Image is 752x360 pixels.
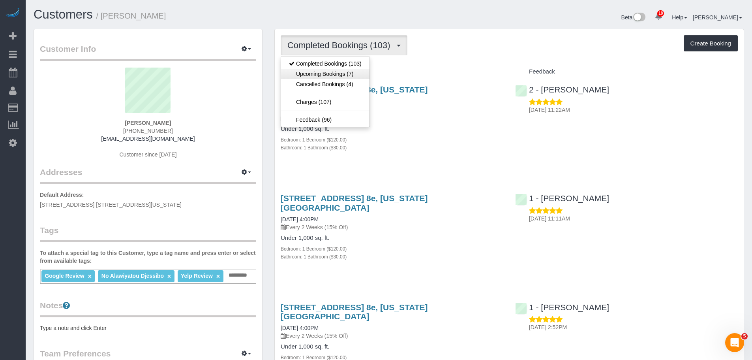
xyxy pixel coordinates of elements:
span: Completed Bookings (103) [287,40,394,50]
legend: Customer Info [40,43,256,61]
span: No Alawiyatou Djessibo [101,273,164,279]
label: To attach a special tag to this Customer, type a tag name and press enter or select from availabl... [40,249,256,265]
a: Help [672,14,687,21]
a: 18 [651,8,666,25]
small: / [PERSON_NAME] [96,11,166,20]
small: Bedroom: 1 Bedroom ($120.00) [281,137,347,143]
a: × [216,273,220,280]
span: Yelp Review [181,273,213,279]
hm-ph: [PHONE_NUMBER] [123,128,173,134]
img: New interface [632,13,645,23]
span: Customer since [DATE] [119,151,176,158]
p: [DATE] 11:22AM [529,106,738,114]
legend: Tags [40,224,256,242]
p: Every 2 Weeks (15% Off) [281,332,503,340]
a: Cancelled Bookings (4) [281,79,369,89]
span: Google Review [45,273,84,279]
h4: Under 1,000 sq. ft. [281,126,503,132]
a: × [88,273,92,280]
button: Completed Bookings (103) [281,35,407,55]
a: [PERSON_NAME] [693,14,742,21]
small: Bathroom: 1 Bathroom ($30.00) [281,145,347,151]
a: Beta [621,14,646,21]
a: Feedback (96) [281,115,369,125]
img: Automaid Logo [5,8,21,19]
a: Upcoming Bookings (7) [281,69,369,79]
p: [DATE] 2:52PM [529,323,738,331]
span: 18 [657,10,664,17]
pre: Type a note and click Enter [40,324,256,332]
p: Every 2 Weeks (15% Off) [281,115,503,123]
a: [DATE] 4:00PM [281,216,319,222]
legend: Notes [40,300,256,317]
a: [STREET_ADDRESS] 8e, [US_STATE][GEOGRAPHIC_DATA] [281,194,428,212]
a: × [167,273,171,280]
a: [EMAIL_ADDRESS][DOMAIN_NAME] [101,136,195,142]
h4: Feedback [515,68,738,75]
a: [STREET_ADDRESS] 8e, [US_STATE][GEOGRAPHIC_DATA] [281,303,428,321]
a: 1 - [PERSON_NAME] [515,194,609,203]
button: Create Booking [684,35,738,52]
strong: [PERSON_NAME] [125,120,171,126]
label: Default Address: [40,191,84,199]
span: 5 [741,333,748,339]
h4: Under 1,000 sq. ft. [281,343,503,350]
a: 2 - [PERSON_NAME] [515,85,609,94]
p: [DATE] 11:11AM [529,215,738,222]
span: [STREET_ADDRESS] [STREET_ADDRESS][US_STATE] [40,202,182,208]
h4: Under 1,000 sq. ft. [281,235,503,241]
small: Bedroom: 1 Bedroom ($120.00) [281,246,347,252]
a: [DATE] 4:00PM [281,325,319,331]
small: Bathroom: 1 Bathroom ($30.00) [281,254,347,260]
p: Every 2 Weeks (15% Off) [281,223,503,231]
a: 1 - [PERSON_NAME] [515,303,609,312]
a: Customers [34,8,93,21]
iframe: Intercom live chat [725,333,744,352]
a: Completed Bookings (103) [281,58,369,69]
a: Charges (107) [281,97,369,107]
h4: Service [281,68,503,75]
